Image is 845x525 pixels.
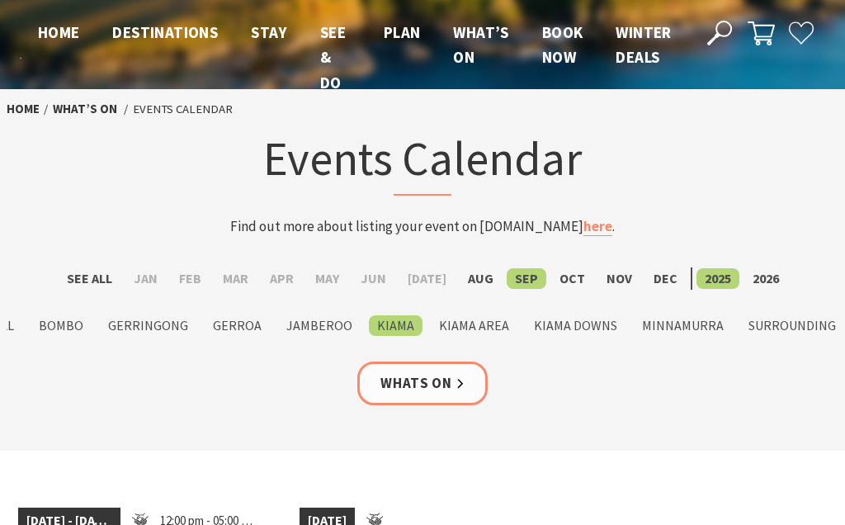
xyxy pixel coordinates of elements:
[453,22,508,67] span: What’s On
[696,268,739,289] label: 2025
[21,20,688,95] nav: Main Menu
[148,215,698,238] p: Find out more about listing your event on [DOMAIN_NAME] .
[320,22,346,92] span: See & Do
[431,315,517,336] label: Kiama Area
[112,22,218,42] span: Destinations
[352,268,394,289] label: Jun
[307,268,347,289] label: May
[369,315,422,336] label: Kiama
[38,22,80,42] span: Home
[125,268,166,289] label: Jan
[205,315,270,336] label: Gerroa
[20,58,21,59] img: Kiama Logo
[744,268,787,289] label: 2026
[262,268,302,289] label: Apr
[215,268,257,289] label: Mar
[645,268,686,289] label: Dec
[634,315,732,336] label: Minnamurra
[100,315,196,336] label: Gerringong
[251,22,287,42] span: Stay
[357,362,488,405] a: Whats On
[59,268,120,289] label: See All
[171,268,210,289] label: Feb
[399,268,455,289] label: [DATE]
[598,268,640,289] label: Nov
[507,268,546,289] label: Sep
[31,315,92,336] label: Bombo
[542,22,583,67] span: Book now
[616,22,671,67] span: Winter Deals
[460,268,502,289] label: Aug
[551,268,593,289] label: Oct
[278,315,361,336] label: Jamberoo
[384,22,421,42] span: Plan
[583,217,612,236] a: here
[526,315,625,336] label: Kiama Downs
[148,128,698,196] h1: Events Calendar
